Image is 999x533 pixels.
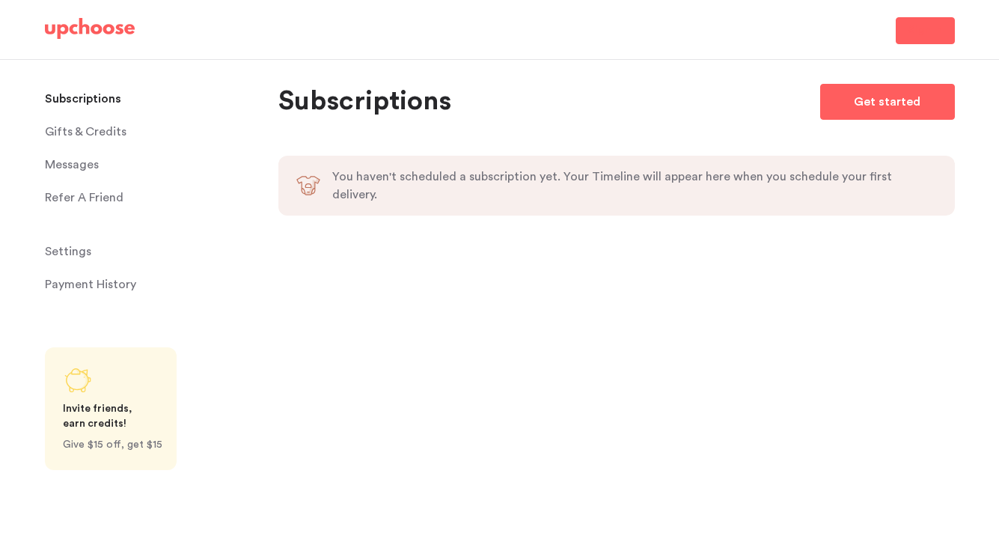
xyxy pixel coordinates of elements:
[45,117,260,147] a: Gifts & Credits
[45,117,126,147] span: Gifts & Credits
[296,174,320,198] img: Unibody
[278,84,451,120] p: Subscriptions
[45,84,121,114] p: Subscriptions
[45,237,260,266] a: Settings
[45,269,260,299] a: Payment History
[896,17,955,44] button: Sign In
[45,347,177,470] a: Share UpChoose
[820,84,955,120] a: Get started
[45,18,135,39] img: UpChoose
[45,183,260,213] a: Refer A Friend
[45,150,260,180] a: Messages
[45,18,135,46] a: UpChoose
[45,183,123,213] p: Refer A Friend
[45,269,136,299] p: Payment History
[45,150,99,180] span: Messages
[45,237,91,266] span: Settings
[45,84,260,114] a: Subscriptions
[908,22,942,40] span: Sign In
[854,93,920,111] p: Get started
[332,168,937,204] p: You haven't scheduled a subscription yet. Your Timeline will appear here when you schedule your f...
